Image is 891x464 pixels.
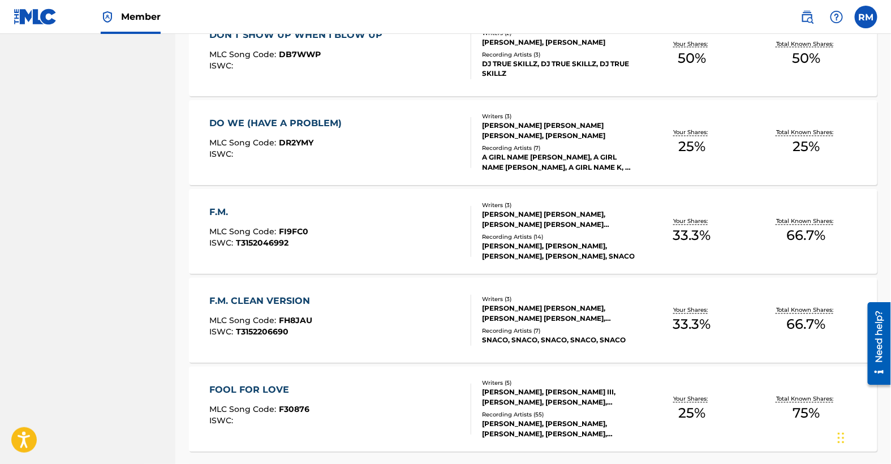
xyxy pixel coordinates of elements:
[482,121,635,141] div: [PERSON_NAME] [PERSON_NAME] [PERSON_NAME], [PERSON_NAME]
[855,6,877,28] div: User Menu
[121,10,161,23] span: Member
[482,379,635,388] div: Writers ( 5 )
[793,403,820,424] span: 75 %
[482,153,635,173] div: A GIRL NAME [PERSON_NAME], A GIRL NAME [PERSON_NAME], A GIRL NAME K, A GIRL NAME K, A GIRL NAME K
[482,59,635,79] div: DJ TRUE SKILLZ, DJ TRUE SKILLZ, DJ TRUE SKILLZ
[236,238,289,248] span: T3152046992
[800,10,814,24] img: search
[776,40,837,48] p: Total Known Shares:
[101,10,114,24] img: Top Rightsholder
[210,327,236,337] span: ISWC :
[210,227,279,237] span: MLC Song Code :
[210,149,236,160] span: ISWC :
[673,217,711,226] p: Your Shares:
[210,295,316,308] div: F.M. CLEAN VERSION
[776,395,837,403] p: Total Known Shares:
[210,416,236,426] span: ISWC :
[825,6,848,28] div: Help
[210,238,236,248] span: ISWC :
[210,61,236,71] span: ISWC :
[482,295,635,304] div: Writers ( 3 )
[673,395,711,403] p: Your Shares:
[673,128,711,137] p: Your Shares:
[859,298,891,389] iframe: Resource Center
[834,410,891,464] iframe: Chat Widget
[830,10,843,24] img: help
[482,37,635,48] div: [PERSON_NAME], [PERSON_NAME]
[482,210,635,230] div: [PERSON_NAME] [PERSON_NAME], [PERSON_NAME] [PERSON_NAME] [PERSON_NAME]
[793,137,820,157] span: 25 %
[279,49,321,59] span: DB7WWP
[678,137,705,157] span: 25 %
[482,201,635,210] div: Writers ( 3 )
[776,306,837,315] p: Total Known Shares:
[14,8,57,25] img: MLC Logo
[678,48,706,68] span: 50 %
[189,100,877,185] a: DO WE (HAVE A PROBLEM)MLC Song Code:DR2YMYISWC:Writers (3)[PERSON_NAME] [PERSON_NAME] [PERSON_NAM...
[482,336,635,346] div: SNACO, SNACO, SNACO, SNACO, SNACO
[210,138,279,148] span: MLC Song Code :
[236,327,289,337] span: T3152206690
[189,278,877,363] a: F.M. CLEAN VERSIONMLC Song Code:FH8JAUISWC:T3152206690Writers (3)[PERSON_NAME] [PERSON_NAME], [PE...
[792,48,820,68] span: 50 %
[189,11,877,96] a: DON'T SHOW UP WHEN I BLOW UPMLC Song Code:DB7WWPISWC:Writers (2)[PERSON_NAME], [PERSON_NAME]Recor...
[279,316,313,326] span: FH8JAU
[482,233,635,242] div: Recording Artists ( 14 )
[673,315,711,335] span: 33.3 %
[210,405,279,415] span: MLC Song Code :
[482,327,635,336] div: Recording Artists ( 7 )
[189,189,877,274] a: F.M.MLC Song Code:FI9FC0ISWC:T3152046992Writers (3)[PERSON_NAME] [PERSON_NAME], [PERSON_NAME] [PE...
[482,411,635,419] div: Recording Artists ( 55 )
[210,316,279,326] span: MLC Song Code :
[776,217,837,226] p: Total Known Shares:
[838,421,845,455] div: Drag
[210,206,309,220] div: F.M.
[482,50,635,59] div: Recording Artists ( 3 )
[210,49,279,59] span: MLC Song Code :
[210,28,389,42] div: DON'T SHOW UP WHEN I BLOW UP
[673,40,711,48] p: Your Shares:
[279,405,310,415] span: F30876
[482,304,635,324] div: [PERSON_NAME] [PERSON_NAME], [PERSON_NAME] [PERSON_NAME], [PERSON_NAME]
[673,226,711,246] span: 33.3 %
[482,242,635,262] div: [PERSON_NAME], [PERSON_NAME], [PERSON_NAME], [PERSON_NAME], SNACO
[776,128,837,137] p: Total Known Shares:
[796,6,819,28] a: Public Search
[482,419,635,440] div: [PERSON_NAME], [PERSON_NAME], [PERSON_NAME], [PERSON_NAME], [PERSON_NAME]
[482,113,635,121] div: Writers ( 3 )
[787,315,826,335] span: 66.7 %
[210,117,348,131] div: DO WE (HAVE A PROBLEM)
[279,227,309,237] span: FI9FC0
[210,384,310,397] div: FOOL FOR LOVE
[482,388,635,408] div: [PERSON_NAME], [PERSON_NAME] III, [PERSON_NAME], [PERSON_NAME], [PERSON_NAME]
[482,144,635,153] div: Recording Artists ( 7 )
[189,367,877,452] a: FOOL FOR LOVEMLC Song Code:F30876ISWC:Writers (5)[PERSON_NAME], [PERSON_NAME] III, [PERSON_NAME],...
[673,306,711,315] p: Your Shares:
[279,138,314,148] span: DR2YMY
[678,403,705,424] span: 25 %
[787,226,826,246] span: 66.7 %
